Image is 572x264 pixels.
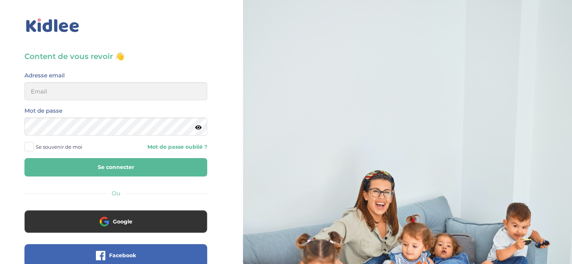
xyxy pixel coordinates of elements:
label: Adresse email [24,71,65,80]
a: Mot de passe oublié ? [121,143,207,151]
img: logo_kidlee_bleu [24,17,81,34]
button: Se connecter [24,158,207,177]
button: Google [24,210,207,233]
img: google.png [100,217,109,226]
a: Google [24,223,207,230]
h3: Content de vous revoir 👋 [24,51,207,62]
label: Mot de passe [24,106,62,116]
a: Facebook [24,257,207,264]
span: Facebook [109,252,136,259]
span: Ou [112,190,120,197]
span: Se souvenir de moi [36,142,82,152]
img: facebook.png [96,251,105,260]
span: Google [113,218,132,225]
input: Email [24,82,207,100]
